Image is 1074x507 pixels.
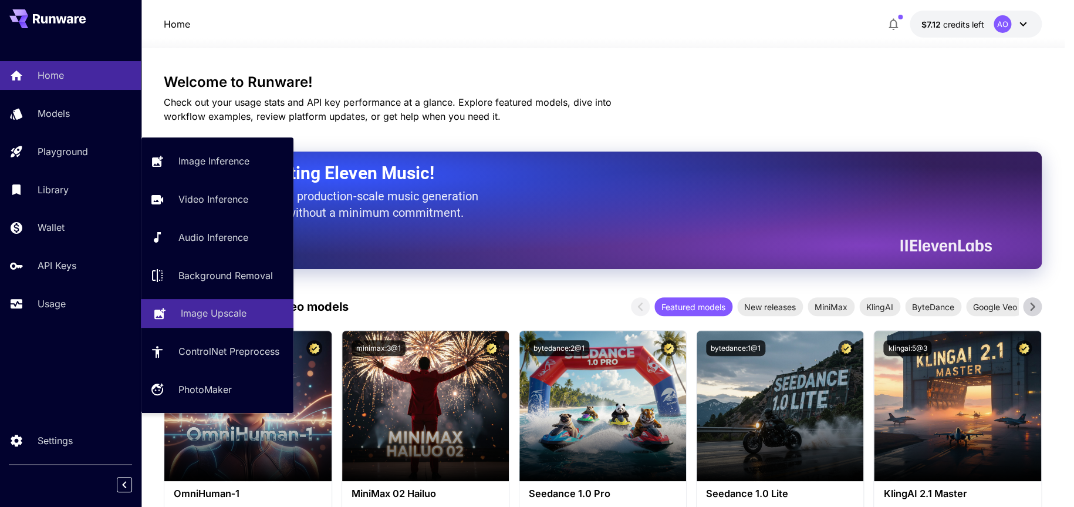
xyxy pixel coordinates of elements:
[838,340,854,356] button: Certified Model – Vetted for best performance and includes a commercial license.
[352,488,499,499] h3: MiniMax 02 Hailuo
[38,297,66,311] p: Usage
[352,340,406,356] button: minimax:3@1
[883,340,931,356] button: klingai:5@3
[181,306,246,320] p: Image Upscale
[697,331,863,481] img: alt
[529,488,677,499] h3: Seedance 1.0 Pro
[141,337,293,366] a: ControlNet Preprocess
[38,145,88,159] p: Playground
[164,96,611,122] span: Check out your usage stats and API key performance at a glance. Explore featured models, dive int...
[174,488,322,499] h3: OmniHuman‑1
[141,375,293,404] a: PhotoMaker
[874,331,1041,481] img: alt
[38,220,65,234] p: Wallet
[737,301,803,313] span: New releases
[178,382,232,397] p: PhotoMaker
[178,230,248,244] p: Audio Inference
[910,11,1042,38] button: $7.1204
[1016,340,1032,356] button: Certified Model – Vetted for best performance and includes a commercial license.
[141,185,293,214] a: Video Inference
[654,301,732,313] span: Featured models
[905,301,961,313] span: ByteDance
[808,301,855,313] span: MiniMax
[141,299,293,328] a: Image Upscale
[883,488,1031,499] h3: KlingAI 2.1 Master
[178,154,249,168] p: Image Inference
[859,301,900,313] span: KlingAI
[141,147,293,176] a: Image Inference
[706,340,765,356] button: bytedance:1@1
[141,261,293,290] a: Background Removal
[38,434,73,448] p: Settings
[117,477,132,492] button: Collapse sidebar
[38,68,64,82] p: Home
[178,192,248,206] p: Video Inference
[164,17,190,31] nav: breadcrumb
[178,344,279,358] p: ControlNet Preprocess
[306,340,322,356] button: Certified Model – Vetted for best performance and includes a commercial license.
[943,19,984,29] span: credits left
[661,340,677,356] button: Certified Model – Vetted for best performance and includes a commercial license.
[706,488,854,499] h3: Seedance 1.0 Lite
[921,19,943,29] span: $7.12
[193,188,487,221] p: The only way to get production-scale music generation from Eleven Labs without a minimum commitment.
[164,17,190,31] p: Home
[141,223,293,252] a: Audio Inference
[994,15,1011,33] div: AO
[126,474,141,495] div: Collapse sidebar
[164,74,1041,90] h3: Welcome to Runware!
[193,162,982,184] h2: Now Supporting Eleven Music!
[484,340,499,356] button: Certified Model – Vetted for best performance and includes a commercial license.
[921,18,984,31] div: $7.1204
[38,106,70,120] p: Models
[966,301,1024,313] span: Google Veo
[519,331,686,481] img: alt
[178,268,273,283] p: Background Removal
[342,331,509,481] img: alt
[529,340,589,356] button: bytedance:2@1
[38,258,76,273] p: API Keys
[38,183,69,197] p: Library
